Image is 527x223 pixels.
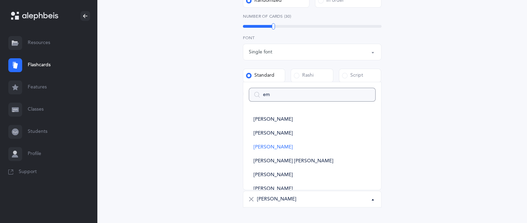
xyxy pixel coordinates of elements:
div: Rashi [294,72,314,79]
div: [PERSON_NAME] [257,196,296,203]
span: [PERSON_NAME] [254,172,293,178]
label: Number of Cards (30) [243,13,381,19]
span: [PERSON_NAME] [254,130,293,137]
div: Standard [246,72,274,79]
div: Single font [249,49,272,56]
span: [PERSON_NAME] [PERSON_NAME] [254,158,333,164]
span: [PERSON_NAME] [254,186,293,192]
span: [PERSON_NAME] [254,117,293,123]
span: [PERSON_NAME] [254,144,293,151]
label: Font [243,35,381,41]
input: Search [249,88,376,102]
button: Adele Bitton [243,191,381,207]
div: Script [342,72,363,79]
span: Support [19,169,37,175]
button: Single font [243,44,381,60]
